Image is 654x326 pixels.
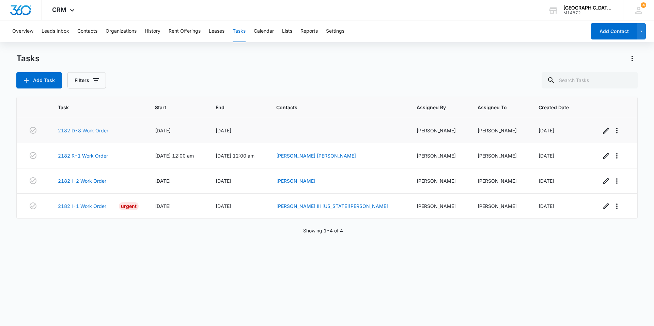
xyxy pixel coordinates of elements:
[282,20,292,42] button: Lists
[539,153,554,159] span: [DATE]
[563,5,613,11] div: account name
[539,104,574,111] span: Created Date
[216,203,231,209] span: [DATE]
[119,202,139,210] div: Urgent
[216,128,231,133] span: [DATE]
[216,104,250,111] span: End
[478,127,522,134] div: [PERSON_NAME]
[67,72,106,88] button: Filters
[478,202,522,210] div: [PERSON_NAME]
[58,152,108,159] a: 2182 R-1 Work Order
[169,20,201,42] button: Rent Offerings
[58,127,108,134] a: 2182 D-8 Work Order
[77,20,97,42] button: Contacts
[155,203,171,209] span: [DATE]
[254,20,274,42] button: Calendar
[276,104,391,111] span: Contacts
[106,20,137,42] button: Organizations
[326,20,344,42] button: Settings
[16,72,62,88] button: Add Task
[42,20,69,42] button: Leads Inbox
[539,178,554,184] span: [DATE]
[276,178,315,184] a: [PERSON_NAME]
[539,203,554,209] span: [DATE]
[276,203,388,209] a: [PERSON_NAME] III [US_STATE][PERSON_NAME]
[563,11,613,15] div: account id
[627,53,638,64] button: Actions
[478,104,512,111] span: Assigned To
[478,177,522,184] div: [PERSON_NAME]
[216,178,231,184] span: [DATE]
[417,104,451,111] span: Assigned By
[16,53,40,64] h1: Tasks
[417,202,461,210] div: [PERSON_NAME]
[58,177,106,184] a: 2182 I-2 Work Order
[539,128,554,133] span: [DATE]
[58,104,129,111] span: Task
[478,152,522,159] div: [PERSON_NAME]
[155,104,189,111] span: Start
[216,153,254,159] span: [DATE] 12:00 am
[155,178,171,184] span: [DATE]
[417,177,461,184] div: [PERSON_NAME]
[12,20,33,42] button: Overview
[58,202,106,210] a: 2182 I-1 Work Order
[300,20,318,42] button: Reports
[542,72,638,88] input: Search Tasks
[276,153,356,159] a: [PERSON_NAME] [PERSON_NAME]
[591,23,637,39] button: Add Contact
[303,227,343,234] p: Showing 1-4 of 4
[155,128,171,133] span: [DATE]
[641,2,646,8] div: notifications count
[233,20,246,42] button: Tasks
[155,153,194,159] span: [DATE] 12:00 am
[209,20,224,42] button: Leases
[417,152,461,159] div: [PERSON_NAME]
[417,127,461,134] div: [PERSON_NAME]
[145,20,160,42] button: History
[52,6,66,13] span: CRM
[641,2,646,8] span: 4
